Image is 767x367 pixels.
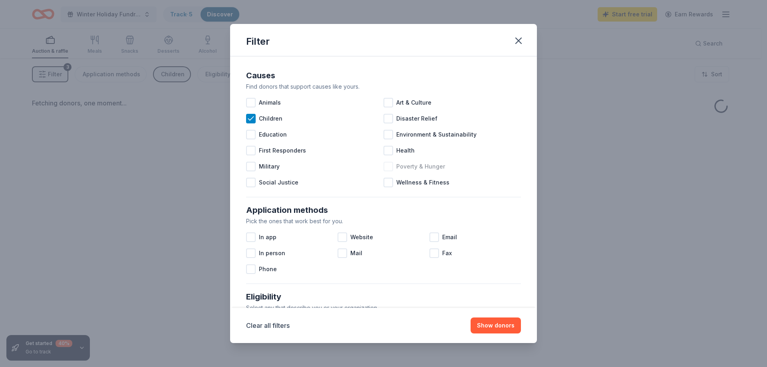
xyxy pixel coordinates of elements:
[259,146,306,155] span: First Responders
[259,264,277,274] span: Phone
[442,248,452,258] span: Fax
[259,130,287,139] span: Education
[396,146,415,155] span: Health
[246,35,270,48] div: Filter
[396,130,477,139] span: Environment & Sustainability
[471,317,521,333] button: Show donors
[259,178,298,187] span: Social Justice
[246,290,521,303] div: Eligibility
[246,321,290,330] button: Clear all filters
[259,98,281,107] span: Animals
[350,232,373,242] span: Website
[396,114,437,123] span: Disaster Relief
[442,232,457,242] span: Email
[259,248,285,258] span: In person
[350,248,362,258] span: Mail
[396,162,445,171] span: Poverty & Hunger
[246,204,521,216] div: Application methods
[259,162,280,171] span: Military
[396,98,431,107] span: Art & Culture
[246,69,521,82] div: Causes
[396,178,449,187] span: Wellness & Fitness
[246,216,521,226] div: Pick the ones that work best for you.
[246,82,521,91] div: Find donors that support causes like yours.
[246,303,521,313] div: Select any that describe you or your organization.
[259,114,282,123] span: Children
[259,232,276,242] span: In app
